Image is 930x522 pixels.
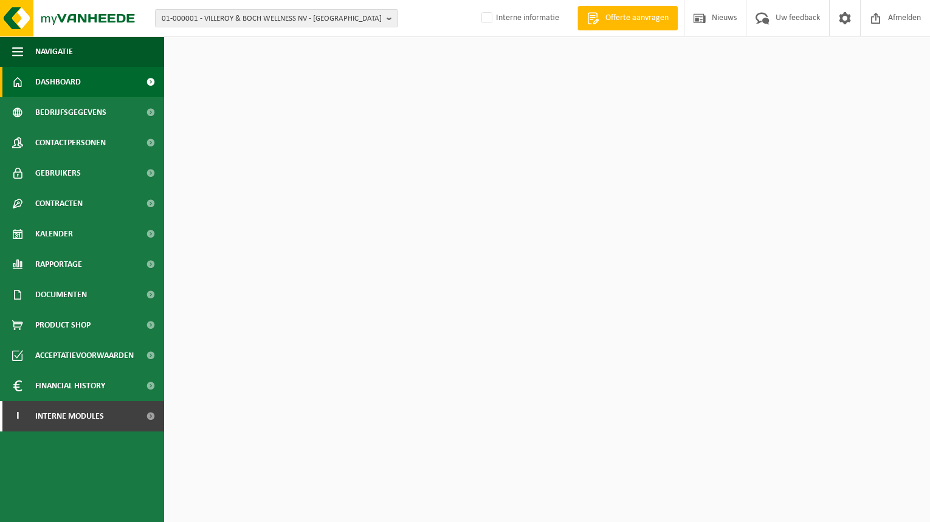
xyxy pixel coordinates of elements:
button: 01-000001 - VILLEROY & BOCH WELLNESS NV - [GEOGRAPHIC_DATA] [155,9,398,27]
span: Financial History [35,371,105,401]
span: Rapportage [35,249,82,280]
span: Kalender [35,219,73,249]
span: Contracten [35,188,83,219]
a: Offerte aanvragen [577,6,678,30]
span: Product Shop [35,310,91,340]
span: Gebruikers [35,158,81,188]
span: Contactpersonen [35,128,106,158]
span: Bedrijfsgegevens [35,97,106,128]
span: Acceptatievoorwaarden [35,340,134,371]
span: 01-000001 - VILLEROY & BOCH WELLNESS NV - [GEOGRAPHIC_DATA] [162,10,382,28]
span: Dashboard [35,67,81,97]
span: Offerte aanvragen [602,12,672,24]
span: I [12,401,23,431]
span: Navigatie [35,36,73,67]
span: Documenten [35,280,87,310]
span: Interne modules [35,401,104,431]
label: Interne informatie [479,9,559,27]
